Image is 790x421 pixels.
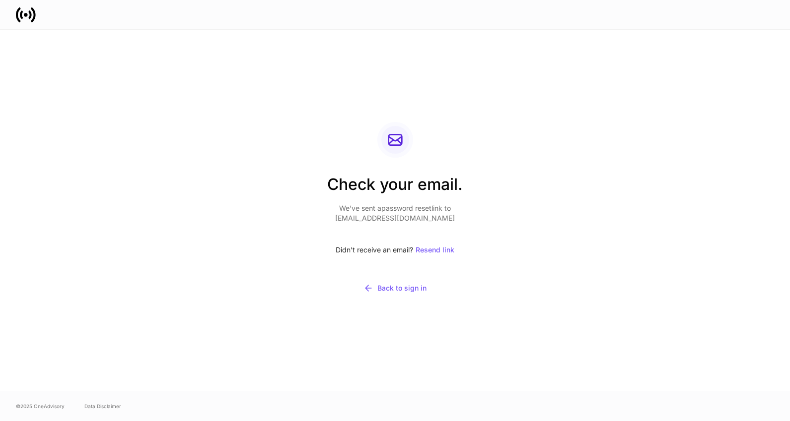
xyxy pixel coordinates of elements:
[416,246,454,253] div: Resend link
[84,402,121,410] a: Data Disclaimer
[327,239,463,261] div: Didn’t receive an email?
[327,203,463,223] p: We’ve sent a password reset link to [EMAIL_ADDRESS][DOMAIN_NAME]
[363,283,427,293] div: Back to sign in
[415,239,455,261] button: Resend link
[16,402,65,410] span: © 2025 OneAdvisory
[327,174,463,203] h2: Check your email.
[327,277,463,300] button: Back to sign in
